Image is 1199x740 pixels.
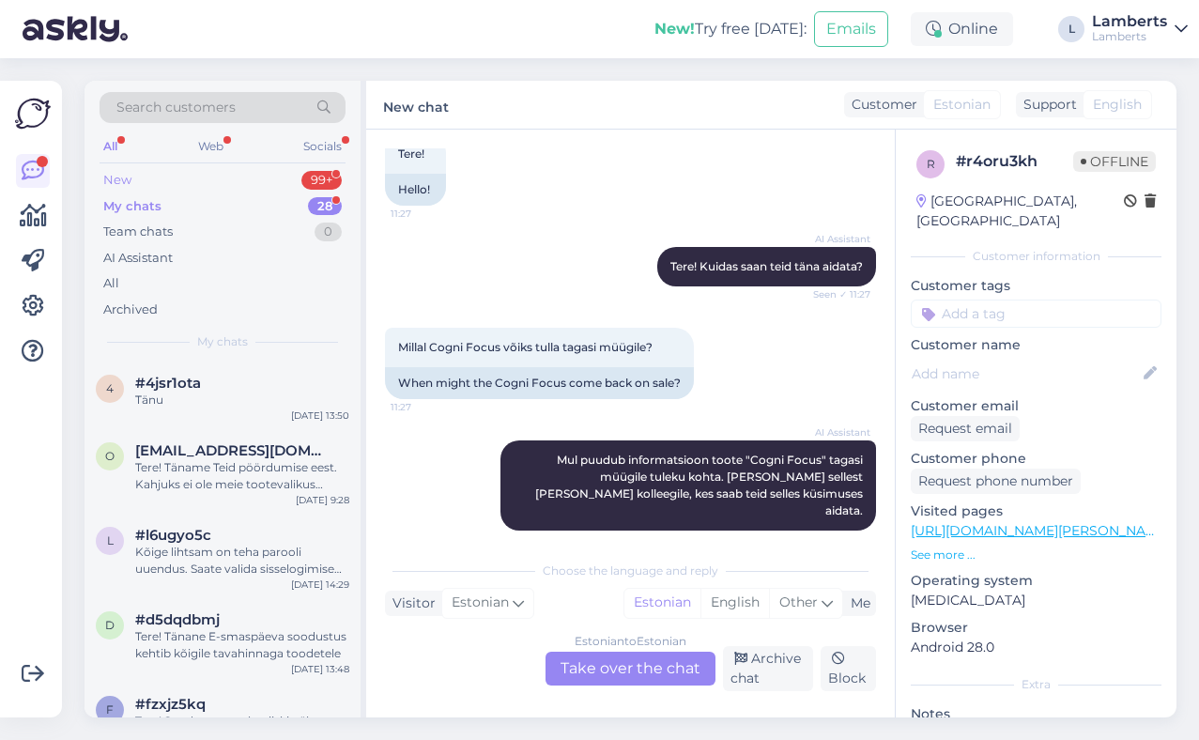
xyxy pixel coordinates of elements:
[911,547,1161,563] p: See more ...
[911,396,1161,416] p: Customer email
[800,232,870,246] span: AI Assistant
[103,249,173,268] div: AI Assistant
[911,300,1161,328] input: Add a tag
[398,146,424,161] span: Tere!
[723,646,813,691] div: Archive chat
[135,628,349,662] div: Tere! Tänane E-smaspäeva soodustus kehtib kõigile tavahinnaga toodetele
[911,638,1161,657] p: Android 28.0
[843,594,870,613] div: Me
[103,301,158,319] div: Archived
[135,544,349,578] div: Kõige lihtsam on teha parooli uuendus. Saate valida sisselogimise lehel "Unustasin parooli" , see...
[654,20,695,38] b: New!
[911,618,1161,638] p: Browser
[546,652,715,686] div: Take over the chat
[800,287,870,301] span: Seen ✓ 11:27
[1092,14,1188,44] a: LambertsLamberts
[911,416,1020,441] div: Request email
[15,96,51,131] img: Askly Logo
[916,192,1124,231] div: [GEOGRAPHIC_DATA], [GEOGRAPHIC_DATA]
[1092,14,1167,29] div: Lamberts
[103,274,119,293] div: All
[103,223,173,241] div: Team chats
[385,563,876,579] div: Choose the language and reply
[135,375,201,392] span: #4jsr1ota
[779,594,818,610] span: Other
[135,459,349,493] div: Tere! Täname Teid pöördumise eest. Kahjuks ei ole meie tootevalikus tsüstiidi [PERSON_NAME] mõeld...
[670,259,863,273] span: Tere! Kuidas saan teid täna aidata?
[107,533,114,547] span: l
[103,197,161,216] div: My chats
[103,171,131,190] div: New
[291,578,349,592] div: [DATE] 14:29
[911,335,1161,355] p: Customer name
[135,392,349,409] div: Tänu
[385,174,446,206] div: Hello!
[1092,29,1167,44] div: Lamberts
[135,527,211,544] span: #l6ugyo5c
[194,134,227,159] div: Web
[116,98,236,117] span: Search customers
[911,676,1161,693] div: Extra
[911,276,1161,296] p: Customer tags
[911,449,1161,469] p: Customer phone
[398,340,653,354] span: Millal Cogni Focus võiks tulla tagasi müügile?
[535,453,866,517] span: Mul puudub informatsioon toote "Cogni Focus" tagasi müügile tuleku kohta. [PERSON_NAME] sellest [...
[911,501,1161,521] p: Visited pages
[912,363,1140,384] input: Add name
[385,367,694,399] div: When might the Cogni Focus come back on sale?
[291,662,349,676] div: [DATE] 13:48
[106,702,114,717] span: f
[315,223,342,241] div: 0
[391,207,461,221] span: 11:27
[308,197,342,216] div: 28
[911,469,1081,494] div: Request phone number
[1016,95,1077,115] div: Support
[956,150,1073,173] div: # r4oru3kh
[1073,151,1156,172] span: Offline
[911,12,1013,46] div: Online
[100,134,121,159] div: All
[291,409,349,423] div: [DATE] 13:50
[933,95,991,115] span: Estonian
[1093,95,1142,115] span: English
[700,589,769,617] div: English
[383,92,449,117] label: New chat
[135,696,206,713] span: #fzxjz5kq
[391,400,461,414] span: 11:27
[106,381,114,395] span: 4
[911,571,1161,591] p: Operating system
[385,594,436,613] div: Visitor
[135,611,220,628] span: #d5dqdbmj
[844,95,917,115] div: Customer
[911,704,1161,724] p: Notes
[911,522,1170,539] a: [URL][DOMAIN_NAME][PERSON_NAME]
[1058,16,1084,42] div: L
[301,171,342,190] div: 99+
[300,134,346,159] div: Socials
[105,449,115,463] span: o
[927,157,935,171] span: r
[800,425,870,439] span: AI Assistant
[911,248,1161,265] div: Customer information
[800,532,870,546] span: 11:27
[814,11,888,47] button: Emails
[105,618,115,632] span: d
[911,591,1161,610] p: [MEDICAL_DATA]
[135,442,330,459] span: olgaist575@gmail.com
[654,18,807,40] div: Try free [DATE]:
[296,493,349,507] div: [DATE] 9:28
[452,593,509,613] span: Estonian
[575,633,686,650] div: Estonian to Estonian
[821,646,876,691] div: Block
[624,589,700,617] div: Estonian
[197,333,248,350] span: My chats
